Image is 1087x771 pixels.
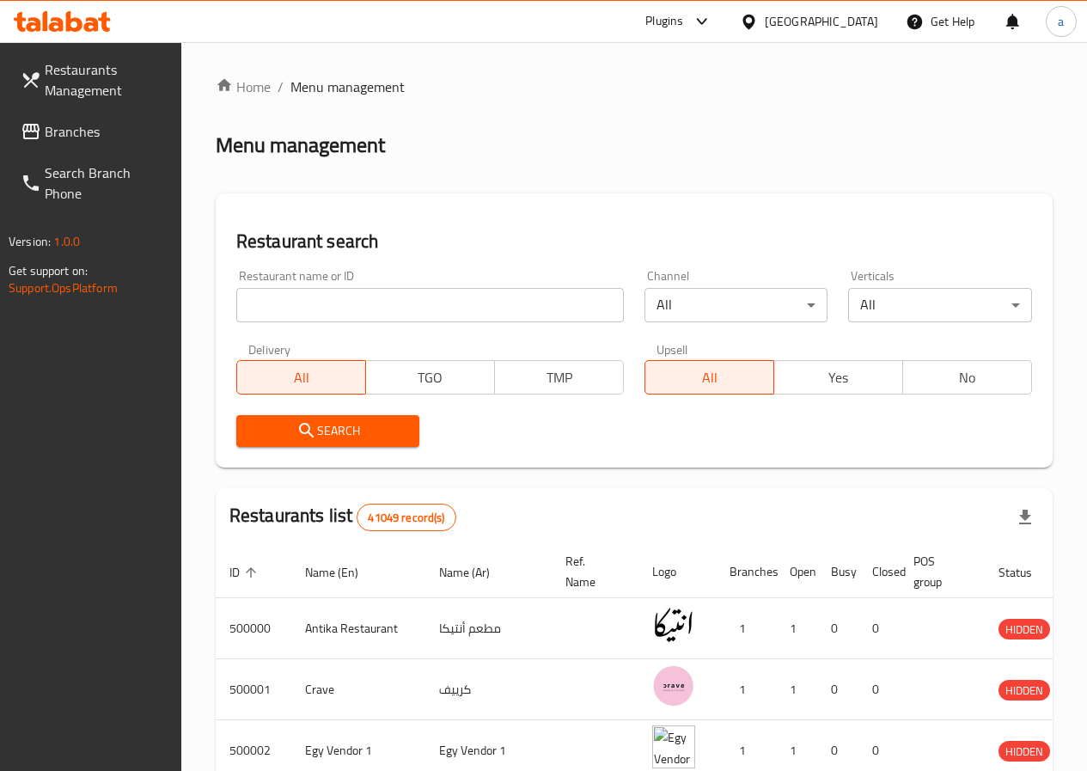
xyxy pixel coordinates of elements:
td: 0 [858,598,900,659]
span: HIDDEN [998,742,1050,762]
span: Search Branch Phone [45,162,168,204]
div: [GEOGRAPHIC_DATA] [765,12,878,31]
span: Search [250,420,406,442]
span: Status [998,562,1054,583]
a: Home [216,76,271,97]
label: Upsell [656,343,688,355]
span: Name (Ar) [439,562,512,583]
span: HIDDEN [998,620,1050,639]
span: POS group [913,551,964,592]
span: ID [229,562,262,583]
img: Antika Restaurant [652,603,695,646]
button: Search [236,415,420,447]
a: Branches [7,111,181,152]
div: All [644,288,828,322]
h2: Restaurant search [236,229,1032,254]
span: Branches [45,121,168,142]
label: Delivery [248,343,291,355]
td: 0 [858,659,900,720]
div: Total records count [357,504,455,531]
button: Yes [773,360,903,395]
button: No [902,360,1032,395]
span: Ref. Name [565,551,618,592]
span: TMP [502,365,617,390]
button: All [644,360,774,395]
div: HIDDEN [998,619,1050,639]
span: 1.0.0 [53,230,80,253]
td: 1 [716,659,776,720]
div: HIDDEN [998,741,1050,762]
td: 1 [776,598,817,659]
span: 41049 record(s) [357,510,455,526]
input: Search for restaurant name or ID.. [236,288,624,322]
span: Get support on: [9,260,88,282]
th: Branches [716,546,776,598]
img: Crave [652,664,695,707]
h2: Menu management [216,132,385,159]
span: All [652,365,767,390]
a: Search Branch Phone [7,152,181,214]
nav: breadcrumb [216,76,1053,97]
button: All [236,360,366,395]
span: Yes [781,365,896,390]
span: a [1058,12,1064,31]
span: HIDDEN [998,681,1050,701]
span: All [244,365,359,390]
span: TGO [373,365,488,390]
a: Support.OpsPlatform [9,277,118,299]
img: Egy Vendor 1 [652,725,695,768]
span: No [910,365,1025,390]
td: 500000 [216,598,291,659]
td: Crave [291,659,425,720]
td: 1 [716,598,776,659]
a: Restaurants Management [7,49,181,111]
h2: Restaurants list [229,503,456,531]
button: TGO [365,360,495,395]
th: Busy [817,546,858,598]
td: كرييف [425,659,552,720]
button: TMP [494,360,624,395]
th: Open [776,546,817,598]
td: 1 [776,659,817,720]
div: Plugins [645,11,683,32]
td: Antika Restaurant [291,598,425,659]
li: / [278,76,284,97]
span: Name (En) [305,562,381,583]
span: Menu management [290,76,405,97]
td: 500001 [216,659,291,720]
td: 0 [817,659,858,720]
div: Export file [1005,497,1046,538]
span: Restaurants Management [45,59,168,101]
td: مطعم أنتيكا [425,598,552,659]
div: All [848,288,1032,322]
td: 0 [817,598,858,659]
div: HIDDEN [998,680,1050,701]
th: Logo [638,546,716,598]
th: Closed [858,546,900,598]
span: Version: [9,230,51,253]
